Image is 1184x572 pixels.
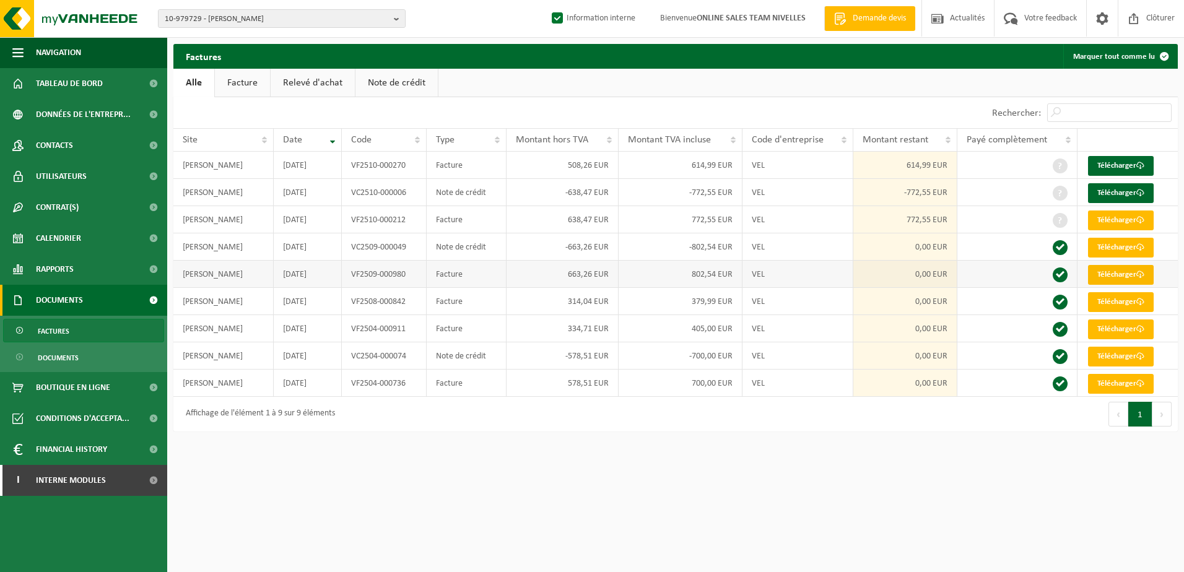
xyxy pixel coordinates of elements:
td: Facture [427,370,506,397]
td: 405,00 EUR [619,315,742,342]
a: Télécharger [1088,374,1154,394]
a: Demande devis [824,6,915,31]
td: VC2504-000074 [342,342,427,370]
td: [PERSON_NAME] [173,342,274,370]
td: 700,00 EUR [619,370,742,397]
span: Montant TVA incluse [628,135,711,145]
span: Conditions d'accepta... [36,403,129,434]
div: Affichage de l'élément 1 à 9 sur 9 éléments [180,403,335,425]
span: Site [183,135,198,145]
td: 772,55 EUR [619,206,742,233]
td: VC2510-000006 [342,179,427,206]
span: Montant restant [863,135,928,145]
span: Contrat(s) [36,192,79,223]
td: 0,00 EUR [853,233,957,261]
td: 314,04 EUR [507,288,619,315]
td: VEL [742,179,853,206]
td: [DATE] [274,261,342,288]
span: Montant hors TVA [516,135,588,145]
span: Type [436,135,455,145]
a: Télécharger [1088,319,1154,339]
span: Demande devis [850,12,909,25]
td: [DATE] [274,152,342,179]
td: 772,55 EUR [853,206,957,233]
td: -638,47 EUR [507,179,619,206]
a: Note de crédit [355,69,438,97]
span: Données de l'entrepr... [36,99,131,130]
button: Next [1152,402,1172,427]
td: -772,55 EUR [619,179,742,206]
td: 578,51 EUR [507,370,619,397]
td: [DATE] [274,206,342,233]
td: [PERSON_NAME] [173,370,274,397]
span: Payé complètement [967,135,1047,145]
td: [PERSON_NAME] [173,261,274,288]
td: [DATE] [274,288,342,315]
td: VF2509-000980 [342,261,427,288]
span: Date [283,135,302,145]
td: Facture [427,288,506,315]
button: Marquer tout comme lu [1063,44,1177,69]
td: 379,99 EUR [619,288,742,315]
a: Alle [173,69,214,97]
a: Télécharger [1088,347,1154,366]
span: Contacts [36,130,73,161]
td: -663,26 EUR [507,233,619,261]
td: 0,00 EUR [853,288,957,315]
button: 10-979729 - [PERSON_NAME] [158,9,406,28]
td: 0,00 EUR [853,342,957,370]
td: VF2504-000911 [342,315,427,342]
a: Télécharger [1088,210,1154,230]
td: 0,00 EUR [853,315,957,342]
td: VEL [742,288,853,315]
td: VF2508-000842 [342,288,427,315]
span: 10-979729 - [PERSON_NAME] [165,10,389,28]
td: 614,99 EUR [619,152,742,179]
td: Note de crédit [427,233,506,261]
td: 614,99 EUR [853,152,957,179]
td: VF2510-000270 [342,152,427,179]
a: Télécharger [1088,238,1154,258]
td: VF2510-000212 [342,206,427,233]
td: [PERSON_NAME] [173,233,274,261]
td: [PERSON_NAME] [173,152,274,179]
button: 1 [1128,402,1152,427]
td: [DATE] [274,342,342,370]
span: Code [351,135,372,145]
h2: Factures [173,44,233,68]
td: VEL [742,233,853,261]
label: Rechercher: [992,108,1041,118]
td: -772,55 EUR [853,179,957,206]
td: -700,00 EUR [619,342,742,370]
td: VEL [742,261,853,288]
td: Facture [427,152,506,179]
td: [DATE] [274,233,342,261]
td: Facture [427,261,506,288]
td: -578,51 EUR [507,342,619,370]
td: VEL [742,152,853,179]
td: VF2504-000736 [342,370,427,397]
td: 638,47 EUR [507,206,619,233]
td: -802,54 EUR [619,233,742,261]
td: VEL [742,370,853,397]
td: VEL [742,206,853,233]
td: 508,26 EUR [507,152,619,179]
td: [PERSON_NAME] [173,315,274,342]
td: [DATE] [274,179,342,206]
td: Note de crédit [427,342,506,370]
td: [PERSON_NAME] [173,288,274,315]
span: Code d'entreprise [752,135,824,145]
span: I [12,465,24,496]
td: [PERSON_NAME] [173,179,274,206]
td: 334,71 EUR [507,315,619,342]
td: [DATE] [274,370,342,397]
button: Previous [1108,402,1128,427]
td: 802,54 EUR [619,261,742,288]
a: Télécharger [1088,156,1154,176]
label: Information interne [549,9,635,28]
span: Tableau de bord [36,68,103,99]
td: Note de crédit [427,179,506,206]
a: Télécharger [1088,292,1154,312]
td: VEL [742,342,853,370]
a: Documents [3,345,164,369]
